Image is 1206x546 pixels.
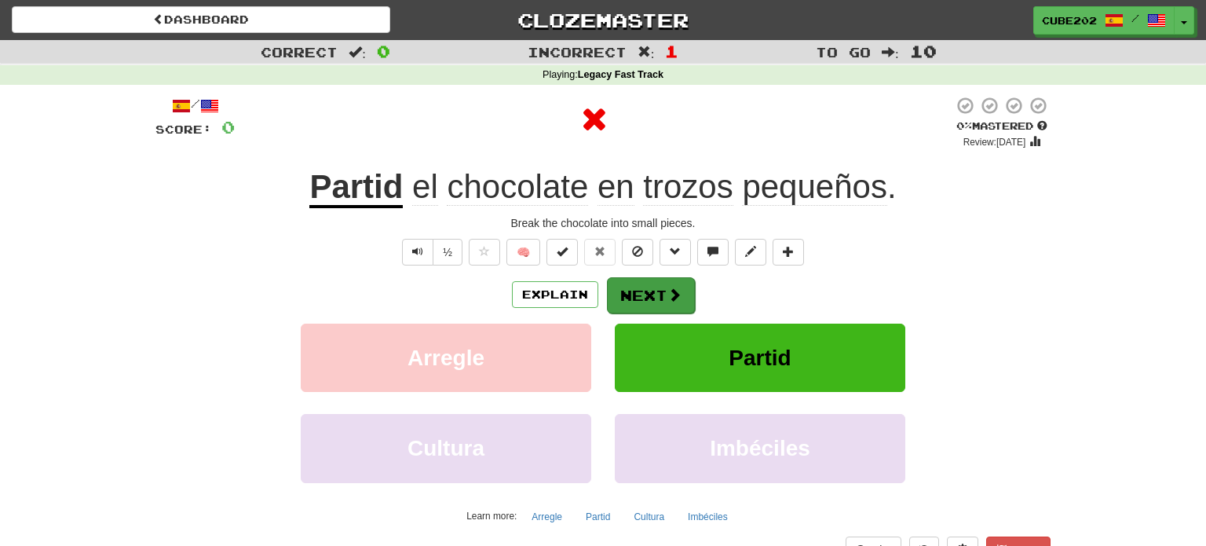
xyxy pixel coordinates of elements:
[414,6,792,34] a: Clozemaster
[735,239,766,266] button: Edit sentence (alt+d)
[625,505,673,529] button: Cultura
[773,239,804,266] button: Add to collection (alt+a)
[512,281,598,308] button: Explain
[643,168,733,206] span: trozos
[598,168,634,206] span: en
[155,96,235,115] div: /
[615,324,905,392] button: Partid
[910,42,937,60] span: 10
[403,168,896,206] span: .
[309,168,403,208] u: Partid
[407,436,484,460] span: Cultura
[523,505,571,529] button: Arregle
[577,505,619,529] button: Partid
[155,215,1051,231] div: Break the chocolate into small pieces.
[412,168,438,206] span: el
[433,239,462,266] button: ½
[301,324,591,392] button: Arregle
[466,511,517,522] small: Learn more:
[882,46,899,59] span: :
[469,239,500,266] button: Favorite sentence (alt+f)
[729,346,791,370] span: Partid
[638,46,655,59] span: :
[1033,6,1175,35] a: Cube202 /
[506,239,540,266] button: 🧠
[679,505,736,529] button: Imbéciles
[607,277,695,313] button: Next
[584,239,616,266] button: Reset to 0% Mastered (alt+r)
[710,436,810,460] span: Imbéciles
[399,239,462,266] div: Text-to-speech controls
[546,239,578,266] button: Set this sentence to 100% Mastered (alt+m)
[578,69,663,80] strong: Legacy Fast Track
[697,239,729,266] button: Discuss sentence (alt+u)
[301,414,591,482] button: Cultura
[742,168,887,206] span: pequeños
[816,44,871,60] span: To go
[615,414,905,482] button: Imbéciles
[447,168,588,206] span: chocolate
[1131,13,1139,24] span: /
[956,119,972,132] span: 0 %
[377,42,390,60] span: 0
[155,123,212,136] span: Score:
[953,119,1051,134] div: Mastered
[1042,13,1097,27] span: Cube202
[963,137,1026,148] small: Review: [DATE]
[622,239,653,266] button: Ignore sentence (alt+i)
[528,44,627,60] span: Incorrect
[407,346,484,370] span: Arregle
[660,239,691,266] button: Grammar (alt+g)
[402,239,433,266] button: Play sentence audio (ctl+space)
[12,6,390,33] a: Dashboard
[221,117,235,137] span: 0
[349,46,366,59] span: :
[665,42,678,60] span: 1
[261,44,338,60] span: Correct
